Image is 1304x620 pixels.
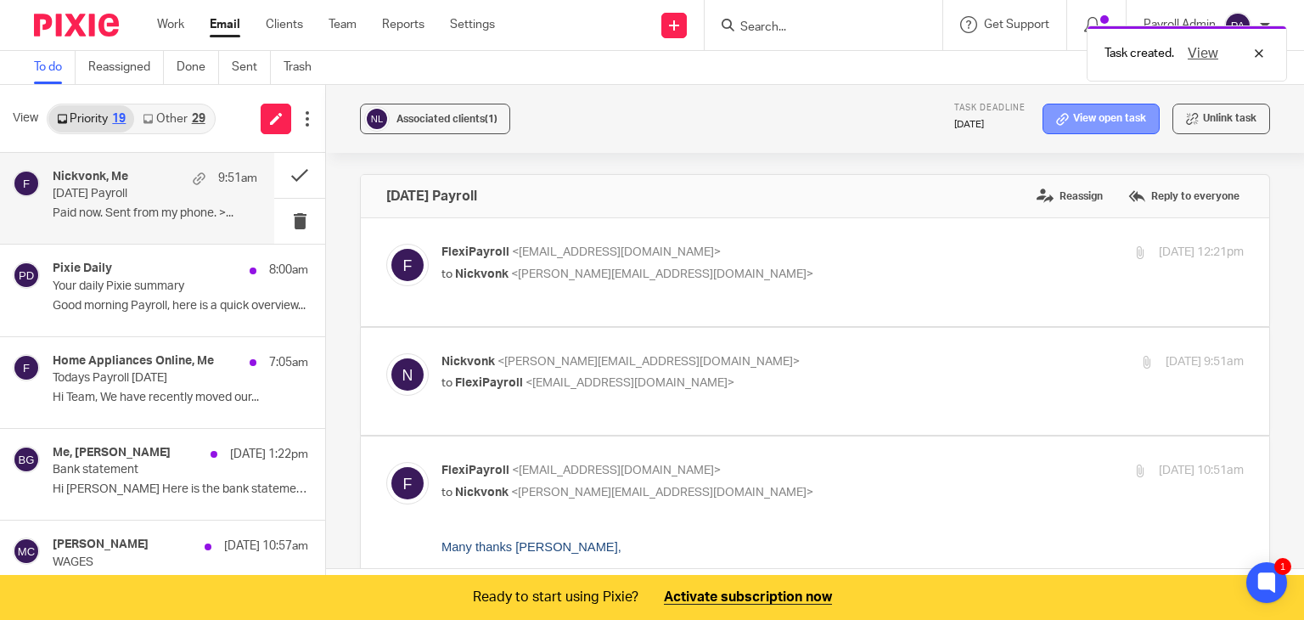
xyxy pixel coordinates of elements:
span: . This is to allow time for any issues arising with loading the payrolls! [69,122,457,136]
a: Work [157,16,184,33]
a: Trash [284,51,324,84]
a: Done [177,51,219,84]
p: Task created. [1104,45,1174,62]
a: Reassigned [88,51,164,84]
span: Nickvonk [455,268,509,280]
p: Todays Payroll [DATE] [53,371,257,386]
img: svg%3E [13,262,40,289]
h4: Pixie Daily [53,262,112,276]
div: 1 [1274,558,1291,575]
img: svg%3E [13,354,40,381]
span: ) need to be [279,105,452,119]
p: [DATE] 10:51am [1159,462,1244,480]
a: Priority19 [48,105,134,132]
span: <[EMAIL_ADDRESS][DOMAIN_NAME]> [512,465,721,476]
span: Associated clients [396,114,497,124]
b: Dial [130,312,158,325]
u: 2 [152,312,159,325]
p: Your daily Pixie summary [53,279,257,294]
p: Hi Team, We have recently moved our... [53,391,308,405]
span: <[EMAIL_ADDRESS][DOMAIN_NAME]> [526,377,734,389]
button: Unlink task [1172,104,1270,134]
a: Reports [382,16,424,33]
h4: Me, [PERSON_NAME] [53,446,171,460]
img: svg%3E [364,106,390,132]
img: svg%3E [1224,12,1251,39]
h4: Home Appliances Online, Me [53,354,214,369]
span: to [441,487,452,499]
span: to [441,377,452,389]
a: View open task [1043,104,1160,134]
h4: [DATE] Payroll [386,188,477,205]
p: [DATE] 1:22pm [230,446,308,463]
h4: Nickvonk, Me [53,170,128,184]
span: FlexiPayroll [441,246,509,258]
img: svg%3E [386,244,429,286]
span: Nickvonk [455,487,509,499]
img: svg%3E [13,538,40,565]
span: (1) [485,114,497,124]
u: finalised/approved/ [346,105,452,119]
p: WAGES [53,555,257,570]
p: Good morning Payroll, here is a quick overview... [53,299,308,313]
p: 9:51am [218,170,257,187]
a: Email [210,16,240,33]
h4: [PERSON_NAME] [53,538,149,552]
p: [DATE] [954,118,1026,132]
a: Team [329,16,357,33]
span: <[PERSON_NAME][EMAIL_ADDRESS][DOMAIN_NAME]> [511,268,813,280]
div: 19 [112,113,126,125]
span: View [13,110,38,127]
span: FlexiPayroll [455,377,523,389]
p: Paid now. Sent from my phone. >... [53,206,257,221]
p: 8:00am [269,262,308,279]
p: Hi [PERSON_NAME] Here is the bank statement ... [53,482,308,497]
span: that go through the Bank [139,105,279,119]
button: View [1183,43,1223,64]
span: : [111,87,115,101]
span: to [441,268,452,280]
a: Sent [232,51,271,84]
p: [DATE] 12:21pm [1159,244,1244,262]
a: [DOMAIN_NAME] [203,329,297,342]
span: <[EMAIL_ADDRESS][DOMAIN_NAME]> [512,246,721,258]
span: ( [135,105,139,119]
p: [DATE] Payroll [53,187,216,201]
img: svg%3E [386,353,429,396]
span: <[PERSON_NAME][EMAIL_ADDRESS][DOMAIN_NAME]> [497,356,800,368]
span: Task deadline [954,104,1026,112]
span: <[PERSON_NAME][EMAIL_ADDRESS][DOMAIN_NAME]> [511,487,813,499]
p: Bank statement [53,463,257,477]
img: svg%3E [386,462,429,504]
span: AMSL-NET Payrolls [25,105,135,119]
div: 29 [192,113,205,125]
a: Other29 [134,105,213,132]
a: Settings [450,16,495,33]
img: svg%3E [13,446,40,473]
button: Associated clients(1) [360,104,510,134]
p: [DATE] 10:57am [224,538,308,555]
p: [DATE] 9:51am [1166,353,1244,371]
a: To do [34,51,76,84]
img: svg%3E [13,170,40,197]
p: 7:05am [269,354,308,371]
span: Nickvonk [441,356,495,368]
span: and payments showing as paid into our Trust Account [452,105,756,119]
img: Pixie [34,14,119,37]
label: Reassign [1032,183,1107,209]
span: FlexiPayroll [441,465,509,476]
label: Reply to everyone [1124,183,1244,209]
a: Clients [266,16,303,33]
